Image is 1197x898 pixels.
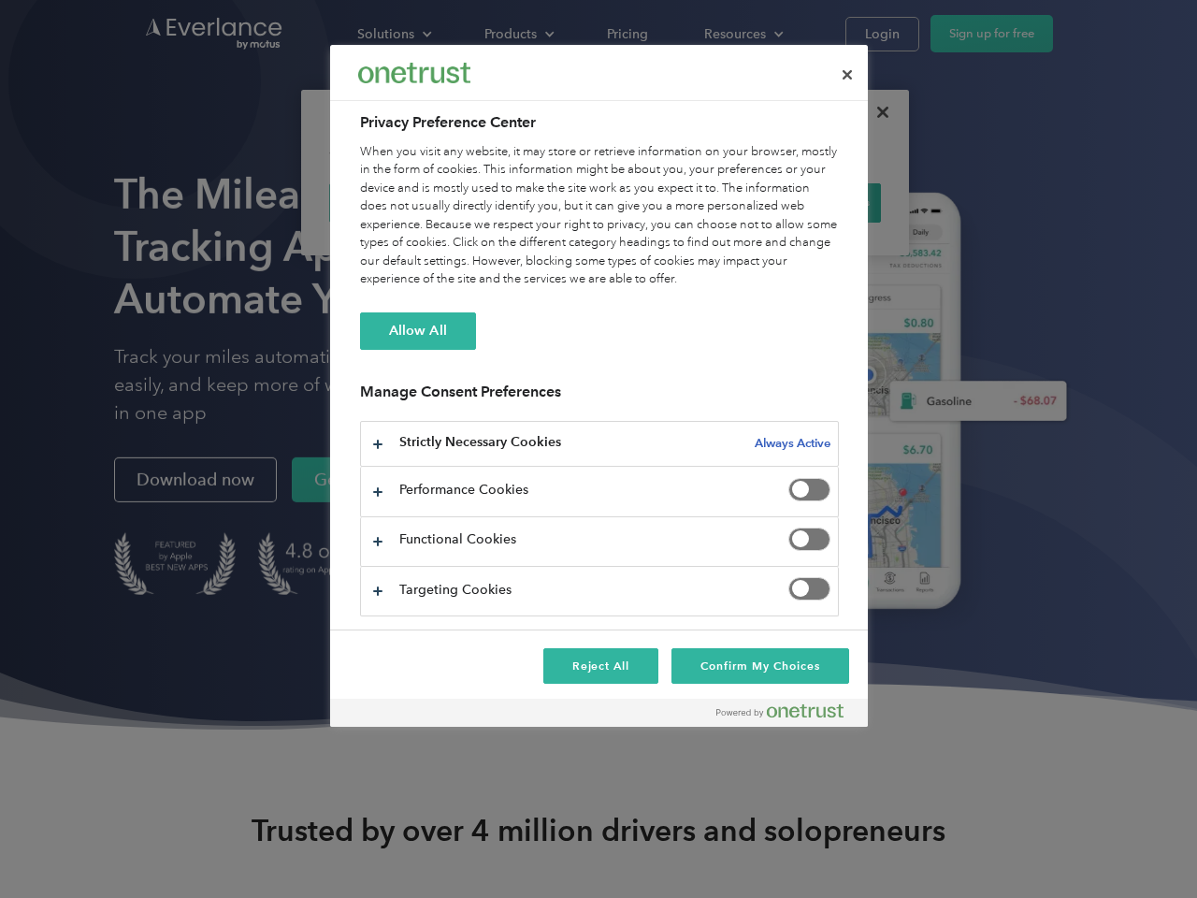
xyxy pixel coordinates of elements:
[360,312,476,350] button: Allow All
[827,54,868,95] button: Close
[358,63,470,82] img: Everlance
[330,45,868,727] div: Preference center
[358,54,470,92] div: Everlance
[671,648,848,684] button: Confirm My Choices
[360,143,839,289] div: When you visit any website, it may store or retrieve information on your browser, mostly in the f...
[543,648,659,684] button: Reject All
[716,703,858,727] a: Powered by OneTrust Opens in a new Tab
[360,111,839,134] h2: Privacy Preference Center
[360,383,839,412] h3: Manage Consent Preferences
[330,45,868,727] div: Privacy Preference Center
[716,703,844,718] img: Powered by OneTrust Opens in a new Tab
